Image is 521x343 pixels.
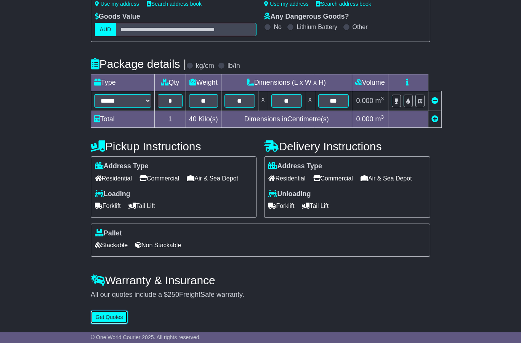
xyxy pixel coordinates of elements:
td: Dimensions in Centimetre(s) [221,111,352,128]
label: Unloading [268,190,311,198]
td: x [305,91,315,111]
span: Stackable [95,239,128,251]
h4: Pickup Instructions [91,140,257,153]
td: Weight [186,74,221,91]
label: Any Dangerous Goods? [264,13,349,21]
span: © One World Courier 2025. All rights reserved. [91,334,201,340]
span: Residential [95,172,132,184]
td: 1 [154,111,186,128]
sup: 3 [381,114,384,120]
label: Address Type [95,162,149,171]
label: kg/cm [196,62,214,70]
a: Add new item [431,115,438,123]
sup: 3 [381,96,384,101]
label: lb/in [228,62,240,70]
td: Qty [154,74,186,91]
td: Volume [352,74,388,91]
label: AUD [95,23,116,36]
td: Dimensions (L x W x H) [221,74,352,91]
a: Use my address [264,1,308,7]
span: 0.000 [356,97,374,105]
span: Tail Lift [128,200,155,212]
a: Search address book [316,1,371,7]
h4: Package details | [91,58,186,70]
span: m [375,97,384,105]
label: Pallet [95,229,122,238]
span: Non Stackable [135,239,181,251]
span: Tail Lift [302,200,329,212]
h4: Warranty & Insurance [91,274,430,287]
label: Goods Value [95,13,140,21]
button: Get Quotes [91,311,128,324]
td: x [258,91,268,111]
span: m [375,115,384,123]
td: Type [91,74,154,91]
span: 0.000 [356,115,374,123]
label: No [274,23,281,31]
label: Address Type [268,162,322,171]
label: Loading [95,190,130,198]
div: All our quotes include a $ FreightSafe warranty. [91,291,430,299]
span: Forklift [95,200,121,212]
span: Air & Sea Depot [187,172,238,184]
h4: Delivery Instructions [264,140,430,153]
span: Commercial [313,172,353,184]
a: Remove this item [431,97,438,105]
td: Kilo(s) [186,111,221,128]
span: Air & Sea Depot [361,172,412,184]
a: Search address book [147,1,202,7]
td: Total [91,111,154,128]
label: Other [353,23,368,31]
span: Residential [268,172,305,184]
span: 250 [168,291,179,298]
span: 40 [189,115,197,123]
span: Commercial [139,172,179,184]
span: Forklift [268,200,294,212]
a: Use my address [95,1,139,7]
label: Lithium Battery [297,23,337,31]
